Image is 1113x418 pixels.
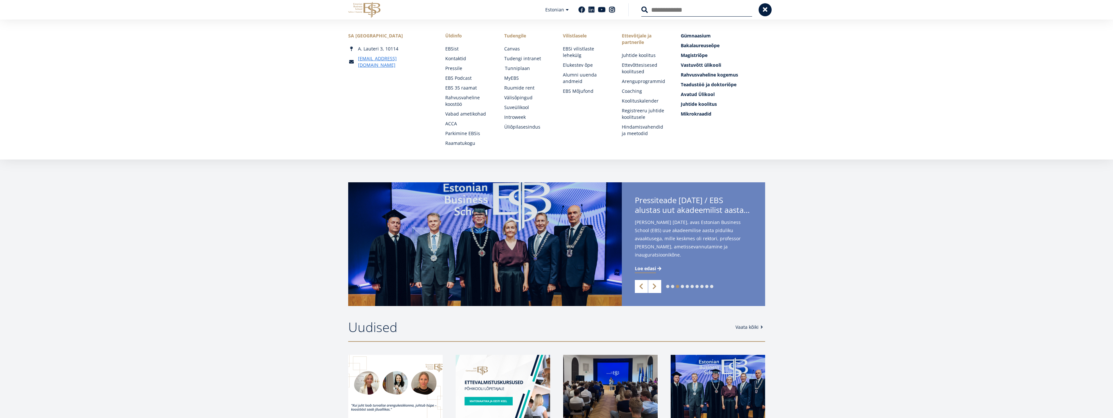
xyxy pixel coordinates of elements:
a: Juhtide koolitus [681,101,765,107]
a: Juhtide koolitus [622,52,668,59]
a: Instagram [609,7,615,13]
a: Gümnaasium [681,33,765,39]
span: Avatud Ülikool [681,91,715,97]
h2: Uudised [348,319,729,335]
span: Vastuvõtt ülikooli [681,62,721,68]
a: Avatud Ülikool [681,91,765,98]
span: Gümnaasium [681,33,711,39]
a: 8 [700,285,704,288]
a: 3 [676,285,679,288]
a: Pressile [445,65,491,72]
a: Facebook [578,7,585,13]
a: Välisõpingud [504,94,550,101]
span: [PERSON_NAME] [DATE], avas Estonian Business School (EBS) uue akadeemilise aasta piduliku avaaktu... [635,218,752,269]
a: Bakalaureuseõpe [681,42,765,49]
a: Vabad ametikohad [445,111,491,117]
a: 9 [705,285,708,288]
a: Registreeru juhtide koolitusele [622,107,668,120]
a: Loe edasi [635,265,663,272]
a: Magistriõpe [681,52,765,59]
a: 2 [671,285,674,288]
span: alustas uut akadeemilist aastat rektor [PERSON_NAME] ametissevannutamisega - teise ametiaja keskm... [635,205,752,215]
div: SA [GEOGRAPHIC_DATA] [348,33,432,39]
a: Next [648,280,661,293]
span: Vilistlasele [563,33,609,39]
a: Linkedin [588,7,595,13]
img: a [348,182,622,306]
a: 4 [681,285,684,288]
a: EBSist [445,46,491,52]
a: [EMAIL_ADDRESS][DOMAIN_NAME] [358,55,432,68]
a: Elukestev õpe [563,62,609,68]
a: EBSi vilistlaste lehekülg [563,46,609,59]
span: Rahvusvaheline kogemus [681,72,738,78]
a: Youtube [598,7,606,13]
span: Bakalaureuseõpe [681,42,720,49]
span: Magistriõpe [681,52,707,58]
a: 6 [691,285,694,288]
a: Tudengi intranet [504,55,550,62]
a: EBS 35 raamat [445,85,491,91]
a: Ettevõttesisesed koolitused [622,62,668,75]
a: Mikrokraadid [681,111,765,117]
a: Suveülikool [504,104,550,111]
a: Rahvusvaheline koostöö [445,94,491,107]
a: Vaata kõiki [735,324,765,330]
a: ACCA [445,120,491,127]
a: Kontaktid [445,55,491,62]
span: Loe edasi [635,265,656,272]
a: 7 [695,285,699,288]
a: 10 [710,285,713,288]
span: Pressiteade [DATE] / EBS [635,195,752,217]
a: EBS Mõjufond [563,88,609,94]
a: Koolituskalender [622,98,668,104]
span: Teadustöö ja doktoriõpe [681,81,736,88]
a: Introweek [504,114,550,120]
a: Rahvusvaheline kogemus [681,72,765,78]
a: Alumni uuenda andmeid [563,72,609,85]
a: Ruumide rent [504,85,550,91]
div: A. Lauteri 3, 10114 [348,46,432,52]
a: Arenguprogrammid [622,78,668,85]
a: Hindamisvahendid ja meetodid [622,124,668,137]
span: Ettevõtjale ja partnerile [622,33,668,46]
a: 1 [666,285,669,288]
a: Canvas [504,46,550,52]
a: Parkimine EBSis [445,130,491,137]
span: Juhtide koolitus [681,101,717,107]
a: Previous [635,280,648,293]
a: Tunniplaan [505,65,551,72]
a: Coaching [622,88,668,94]
a: EBS Podcast [445,75,491,81]
a: Tudengile [504,33,550,39]
a: Teadustöö ja doktoriõpe [681,81,765,88]
a: Üliõpilasesindus [504,124,550,130]
a: MyEBS [504,75,550,81]
span: Üldinfo [445,33,491,39]
a: 5 [686,285,689,288]
a: Vastuvõtt ülikooli [681,62,765,68]
a: Raamatukogu [445,140,491,146]
span: Mikrokraadid [681,111,711,117]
